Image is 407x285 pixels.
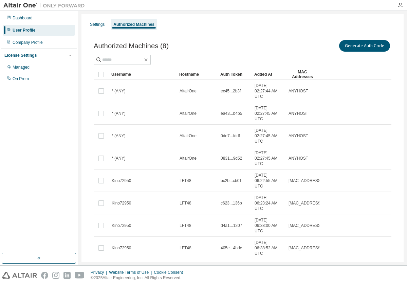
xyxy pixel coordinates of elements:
[289,133,308,139] span: ANYHOST
[63,272,71,279] img: linkedin.svg
[289,200,322,206] span: [MAC_ADDRESS]
[255,195,282,211] span: [DATE] 06:23:24 AM UTC
[255,240,282,256] span: [DATE] 06:38:52 AM UTC
[289,178,322,183] span: [MAC_ADDRESS]
[180,156,197,161] span: AltairOne
[221,88,241,94] span: ec45...2b3f
[220,69,249,80] div: Auth Token
[112,178,131,183] span: Kino72950
[75,272,85,279] img: youtube.svg
[112,156,126,161] span: * (ANY)
[289,245,322,251] span: [MAC_ADDRESS]
[255,217,282,234] span: [DATE] 06:38:00 AM UTC
[113,22,154,27] div: Authorized Machines
[13,15,33,21] div: Dashboard
[154,270,187,275] div: Cookie Consent
[91,275,187,281] p: © 2025 Altair Engineering, Inc. All Rights Reserved.
[52,272,59,279] img: instagram.svg
[180,133,197,139] span: AltairOne
[112,200,131,206] span: Kino72950
[289,156,308,161] span: ANYHOST
[255,150,282,166] span: [DATE] 02:27:45 AM UTC
[13,65,30,70] div: Managed
[255,173,282,189] span: [DATE] 06:22:55 AM UTC
[221,223,242,228] span: d4a1...1207
[339,40,390,52] button: Generate Auth Code
[180,245,191,251] span: LFT48
[13,40,43,45] div: Company Profile
[13,28,35,33] div: User Profile
[221,156,242,161] span: 0831...9d52
[255,105,282,122] span: [DATE] 02:27:45 AM UTC
[289,223,322,228] span: [MAC_ADDRESS]
[13,76,29,82] div: On Prem
[180,88,197,94] span: AltairOne
[180,200,191,206] span: LFT48
[179,69,215,80] div: Hostname
[288,69,317,80] div: MAC Addresses
[112,111,126,116] span: * (ANY)
[180,111,197,116] span: AltairOne
[112,245,131,251] span: Kino72950
[112,223,131,228] span: Kino72950
[221,111,242,116] span: ea43...b4b5
[94,42,169,50] span: Authorized Machines (8)
[289,111,308,116] span: ANYHOST
[91,270,109,275] div: Privacy
[289,88,308,94] span: ANYHOST
[41,272,48,279] img: facebook.svg
[180,178,191,183] span: LFT48
[90,22,105,27] div: Settings
[2,272,37,279] img: altair_logo.svg
[221,178,242,183] span: bc2b...cb01
[221,133,240,139] span: 0de7...fddf
[254,69,283,80] div: Added At
[221,245,242,251] span: 405e...4bde
[221,200,242,206] span: c623...136b
[255,128,282,144] span: [DATE] 02:27:45 AM UTC
[112,133,126,139] span: * (ANY)
[112,88,126,94] span: * (ANY)
[4,53,37,58] div: License Settings
[111,69,174,80] div: Username
[3,2,88,9] img: Altair One
[255,83,282,99] span: [DATE] 02:27:44 AM UTC
[180,223,191,228] span: LFT48
[109,270,154,275] div: Website Terms of Use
